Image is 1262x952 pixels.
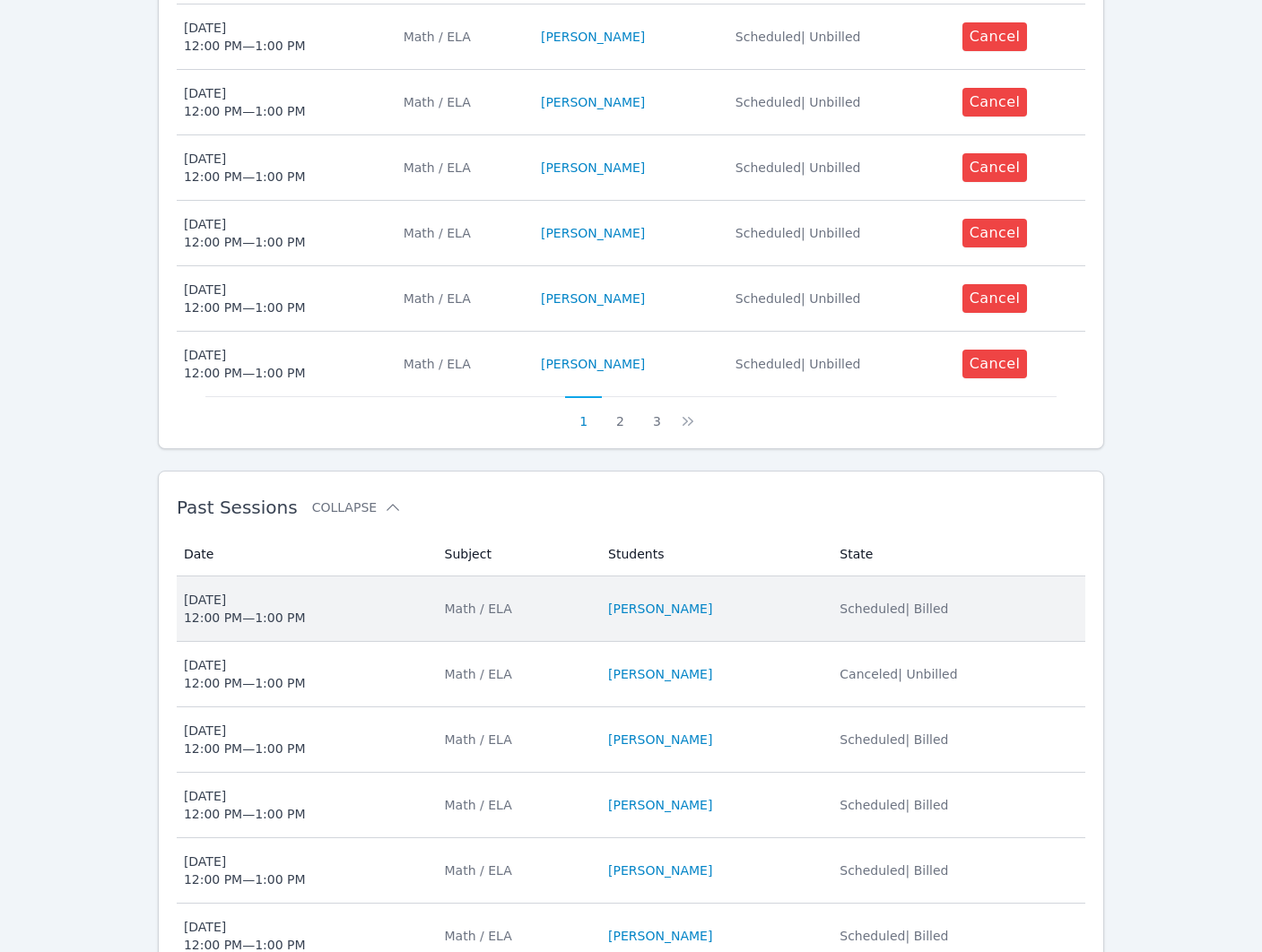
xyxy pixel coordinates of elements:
div: [DATE] 12:00 PM — 1:00 PM [184,19,306,55]
a: [PERSON_NAME] [541,224,645,242]
th: Subject [434,532,598,576]
div: Math / ELA [404,224,519,242]
button: Cancel [962,153,1028,182]
tr: [DATE]12:00 PM—1:00 PMMath / ELA[PERSON_NAME]Scheduled| Billed [177,707,1085,773]
button: Cancel [962,88,1028,117]
div: [DATE] 12:00 PM — 1:00 PM [184,346,306,382]
a: [PERSON_NAME] [541,28,645,46]
div: Math / ELA [404,93,519,111]
span: Scheduled | Billed [840,929,948,943]
button: Cancel [962,350,1028,378]
tr: [DATE]12:00 PM—1:00 PMMath / ELA[PERSON_NAME]Scheduled| Billed [177,576,1085,642]
button: Cancel [962,219,1028,247]
span: Scheduled | Unbilled [735,160,861,175]
button: Cancel [962,22,1028,51]
button: 1 [565,396,602,430]
a: [PERSON_NAME] [541,290,645,307]
span: Scheduled | Billed [840,863,948,878]
div: Math / ELA [404,28,519,46]
a: [PERSON_NAME] [608,665,712,683]
a: [PERSON_NAME] [608,927,712,945]
span: Scheduled | Billed [840,601,948,616]
div: Math / ELA [445,731,587,749]
tr: [DATE]12:00 PM—1:00 PMMath / ELA[PERSON_NAME]Scheduled| UnbilledCancel [177,266,1085,332]
span: Scheduled | Billed [840,798,948,812]
div: [DATE] 12:00 PM — 1:00 PM [184,787,306,823]
a: [PERSON_NAME] [541,355,645,373]
div: Math / ELA [404,290,519,307]
div: [DATE] 12:00 PM — 1:00 PM [184,852,306,888]
div: Math / ELA [445,796,587,814]
th: State [829,532,1085,576]
a: [PERSON_NAME] [608,600,712,618]
button: 3 [639,396,675,430]
a: [PERSON_NAME] [541,93,645,111]
tr: [DATE]12:00 PM—1:00 PMMath / ELA[PERSON_NAME]Scheduled| UnbilledCancel [177,70,1085,135]
div: Math / ELA [445,665,587,683]
tr: [DATE]12:00 PM—1:00 PMMath / ELA[PERSON_NAME]Scheduled| UnbilledCancel [177,201,1085,266]
div: [DATE] 12:00 PM — 1:00 PM [184,84,306,120]
div: [DATE] 12:00 PM — 1:00 PM [184,150,306,186]
div: Math / ELA [445,927,587,945]
div: Math / ELA [445,600,587,618]
span: Scheduled | Unbilled [735,291,861,306]
div: [DATE] 12:00 PM — 1:00 PM [184,591,306,627]
span: Scheduled | Billed [840,732,948,747]
span: Scheduled | Unbilled [735,30,861,44]
span: Scheduled | Unbilled [735,95,861,109]
div: Math / ELA [404,355,519,373]
th: Date [177,532,434,576]
div: Math / ELA [445,861,587,879]
a: [PERSON_NAME] [608,861,712,879]
span: Past Sessions [177,497,298,518]
span: Scheduled | Unbilled [735,357,861,371]
tr: [DATE]12:00 PM—1:00 PMMath / ELA[PERSON_NAME]Scheduled| UnbilledCancel [177,332,1085,396]
div: Math / ELA [404,159,519,177]
button: Cancel [962,284,1028,313]
tr: [DATE]12:00 PM—1:00 PMMath / ELA[PERSON_NAME]Scheduled| UnbilledCancel [177,4,1085,70]
div: [DATE] 12:00 PM — 1:00 PM [184,215,306,251]
th: Students [597,532,829,576]
a: [PERSON_NAME] [608,796,712,814]
div: [DATE] 12:00 PM — 1:00 PM [184,281,306,316]
a: [PERSON_NAME] [608,731,712,749]
a: [PERSON_NAME] [541,159,645,177]
tr: [DATE]12:00 PM—1:00 PMMath / ELA[PERSON_NAME]Scheduled| Billed [177,773,1085,838]
button: Collapse [312,498,402,516]
span: Canceled | Unbilled [840,667,957,681]
tr: [DATE]12:00 PM—1:00 PMMath / ELA[PERSON_NAME]Scheduled| UnbilledCancel [177,135,1085,201]
div: [DATE] 12:00 PM — 1:00 PM [184,722,306,757]
button: 2 [602,396,639,430]
span: Scheduled | Unbilled [735,226,861,240]
div: [DATE] 12:00 PM — 1:00 PM [184,656,306,692]
tr: [DATE]12:00 PM—1:00 PMMath / ELA[PERSON_NAME]Scheduled| Billed [177,838,1085,904]
tr: [DATE]12:00 PM—1:00 PMMath / ELA[PERSON_NAME]Canceled| Unbilled [177,642,1085,707]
